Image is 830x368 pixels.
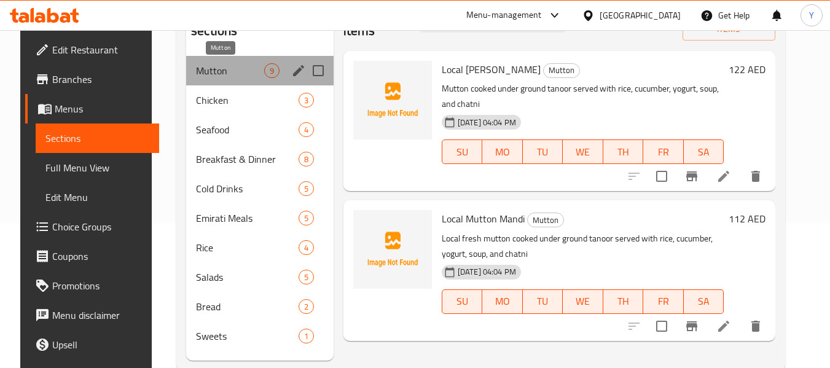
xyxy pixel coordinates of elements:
span: MO [487,292,517,310]
span: Seafood [196,122,299,137]
div: Breakfast & Dinner8 [186,144,334,174]
span: Edit Restaurant [52,42,149,57]
span: Bread [196,299,299,314]
span: SA [689,292,719,310]
span: SA [689,143,719,161]
span: [DATE] 04:04 PM [453,266,521,278]
span: Breakfast & Dinner [196,152,299,166]
h6: 122 AED [729,61,765,78]
span: 2 [299,301,313,313]
div: items [299,181,314,196]
a: Edit menu item [716,169,731,184]
span: SU [447,292,477,310]
div: Seafood4 [186,115,334,144]
span: TH [608,292,638,310]
button: TU [523,139,563,164]
h6: 112 AED [729,210,765,227]
div: Rice4 [186,233,334,262]
span: Cold Drinks [196,181,299,196]
div: Sweets1 [186,321,334,351]
span: Choice Groups [52,219,149,234]
button: SU [442,139,482,164]
a: Choice Groups [25,212,159,241]
a: Menu disclaimer [25,300,159,330]
img: Local Tanoor Mutton [353,61,432,139]
button: SU [442,289,482,314]
span: Menu disclaimer [52,308,149,323]
a: Promotions [25,271,159,300]
span: Promotions [52,278,149,293]
div: Mutton [543,63,580,78]
div: Cold Drinks5 [186,174,334,203]
span: Local [PERSON_NAME] [442,60,541,79]
button: edit [289,61,308,80]
div: items [299,93,314,108]
button: SA [684,139,724,164]
div: items [264,63,280,78]
button: Branch-specific-item [677,162,707,191]
h2: Menu sections [191,3,256,40]
span: 9 [265,65,279,77]
a: Edit Menu [36,182,159,212]
button: WE [563,139,603,164]
span: 5 [299,213,313,224]
button: delete [741,311,770,341]
span: Select to update [649,313,675,339]
div: Emirati Meals5 [186,203,334,233]
button: MO [482,139,522,164]
p: Local fresh mutton cooked under ground tanoor served with rice, cucumber, yogurt, soup, and chatni [442,231,724,262]
span: TH [608,143,638,161]
span: 5 [299,183,313,195]
span: 5 [299,272,313,283]
a: Upsell [25,330,159,359]
nav: Menu sections [186,51,334,356]
button: WE [563,289,603,314]
span: Branches [52,72,149,87]
span: Sweets [196,329,299,343]
span: SU [447,143,477,161]
span: 3 [299,95,313,106]
div: Bread2 [186,292,334,321]
div: Mutton [527,213,564,227]
span: 8 [299,154,313,165]
span: FR [648,143,678,161]
span: Y [809,9,814,22]
div: items [299,240,314,255]
span: MO [487,143,517,161]
span: Coupons [52,249,149,264]
a: Sections [36,123,159,153]
span: TU [528,292,558,310]
button: TH [603,139,643,164]
div: items [299,211,314,225]
div: Salads5 [186,262,334,292]
div: Mutton9edit [186,56,334,85]
div: items [299,299,314,314]
span: WE [568,143,598,161]
button: delete [741,162,770,191]
span: [DATE] 04:04 PM [453,117,521,128]
div: items [299,152,314,166]
button: SA [684,289,724,314]
span: Salads [196,270,299,284]
h2: Menu items [343,3,405,40]
button: TH [603,289,643,314]
p: Mutton cooked under ground tanoor served with rice, cucumber, yogurt, soup, and chatni [442,81,724,112]
span: Mutton [196,63,264,78]
span: Chicken [196,93,299,108]
span: Sections [45,131,149,146]
span: Rice [196,240,299,255]
span: Menus [55,101,149,116]
img: Local Mutton Mandi [353,210,432,289]
div: [GEOGRAPHIC_DATA] [600,9,681,22]
span: FR [648,292,678,310]
button: MO [482,289,522,314]
span: Mutton [528,213,563,227]
div: Menu-management [466,8,542,23]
